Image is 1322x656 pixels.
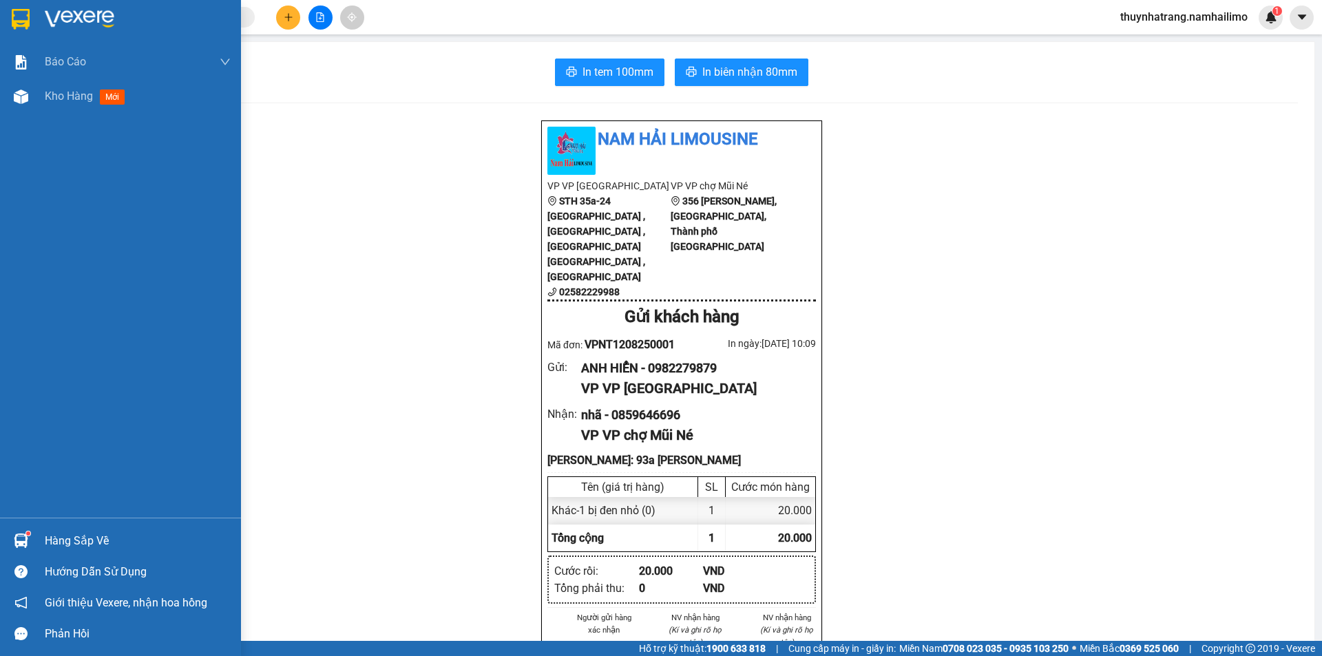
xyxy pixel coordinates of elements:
img: solution-icon [14,55,28,70]
button: caret-down [1290,6,1314,30]
div: Tổng phải thu : [554,580,639,597]
span: Miền Nam [899,641,1069,656]
div: VP [GEOGRAPHIC_DATA] [161,12,318,45]
span: printer [686,66,697,79]
img: logo-vxr [12,9,30,30]
span: Hỗ trợ kỹ thuật: [639,641,766,656]
span: notification [14,596,28,609]
div: VP VP chợ Mũi Né [581,425,805,446]
span: Nhận: [161,13,194,28]
b: 02582229988 [559,286,620,297]
div: Gửi : [547,359,581,376]
div: VND [703,562,767,580]
div: nhã - 0859646696 [581,405,805,425]
div: 0982279879 [12,61,151,81]
span: Tổng cộng [552,531,604,544]
div: In ngày: [DATE] 10:09 [682,336,816,351]
span: question-circle [14,565,28,578]
div: ANH HIỂN [12,45,151,61]
li: Người gửi hàng xác nhận [575,611,633,636]
span: In biên nhận 80mm [702,63,797,81]
li: VP VP [GEOGRAPHIC_DATA] [547,178,671,193]
div: nhã [161,45,318,61]
span: printer [566,66,577,79]
span: | [776,641,778,656]
span: VPNT1208250001 [585,338,675,351]
span: Giới thiệu Vexere, nhận hoa hồng [45,594,207,611]
li: NV nhận hàng [757,611,816,624]
span: environment [671,196,680,206]
img: warehouse-icon [14,533,28,548]
div: 1 [698,497,726,524]
div: Phản hồi [45,624,231,644]
span: Báo cáo [45,53,86,70]
strong: 0708 023 035 - 0935 103 250 [943,643,1069,654]
button: printerIn tem 100mm [555,59,664,86]
div: 20.000 [726,497,815,524]
span: thuynhatrang.namhailimo [1109,8,1259,25]
div: Gửi khách hàng [547,304,816,330]
li: NV nhận hàng [667,611,725,624]
strong: 0369 525 060 [1120,643,1179,654]
span: Miền Bắc [1080,641,1179,656]
button: printerIn biên nhận 80mm [675,59,808,86]
div: Mã đơn: [547,336,682,353]
span: phone [547,287,557,297]
div: VP [GEOGRAPHIC_DATA] [12,12,151,45]
div: Cước món hàng [729,480,812,494]
div: Hàng sắp về [45,531,231,551]
span: message [14,627,28,640]
strong: 1900 633 818 [706,643,766,654]
b: 356 [PERSON_NAME], [GEOGRAPHIC_DATA], Thành phố [GEOGRAPHIC_DATA] [671,195,777,252]
i: (Kí và ghi rõ họ tên) [669,625,722,647]
div: Nhận : [547,405,581,423]
span: Cung cấp máy in - giấy in: [788,641,896,656]
sup: 1 [26,531,30,536]
span: Khác - 1 bị đen nhỏ (0) [552,504,655,517]
span: file-add [315,12,325,22]
span: aim [347,12,357,22]
span: DĐ: [161,88,181,103]
span: 1 [1274,6,1279,16]
div: SL [702,480,722,494]
b: STH 35a-24 [GEOGRAPHIC_DATA] , [GEOGRAPHIC_DATA] , [GEOGRAPHIC_DATA] [GEOGRAPHIC_DATA] , [GEOGRAP... [547,195,645,282]
li: Nam Hải Limousine [547,127,816,153]
img: warehouse-icon [14,89,28,104]
li: VP VP chợ Mũi Né [671,178,794,193]
span: In tem 100mm [583,63,653,81]
div: VND [703,580,767,597]
button: aim [340,6,364,30]
div: 0859646696 [161,61,318,81]
div: 0 [639,580,703,597]
button: file-add [308,6,333,30]
div: VP VP [GEOGRAPHIC_DATA] [581,378,805,399]
span: caret-down [1296,11,1308,23]
span: Gửi: [12,13,33,28]
div: Tên (giá trị hàng) [552,480,694,494]
span: 20.000 [778,531,812,544]
span: plus [284,12,293,22]
i: (Kí và ghi rõ họ tên) [760,625,813,647]
div: 20.000 [639,562,703,580]
div: ANH HIỂN - 0982279879 [581,359,805,378]
span: Kho hàng [45,89,93,103]
span: environment [547,196,557,206]
div: Hướng dẫn sử dụng [45,562,231,582]
img: logo.jpg [547,127,596,175]
span: 1 [709,531,715,544]
span: | [1189,641,1191,656]
span: ⚪️ [1072,646,1076,651]
button: plus [276,6,300,30]
div: [PERSON_NAME]: 93a [PERSON_NAME] [547,452,816,469]
span: copyright [1246,644,1255,653]
div: Cước rồi : [554,562,639,580]
sup: 1 [1272,6,1282,16]
span: down [220,56,231,67]
img: icon-new-feature [1265,11,1277,23]
span: mới [100,89,125,105]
